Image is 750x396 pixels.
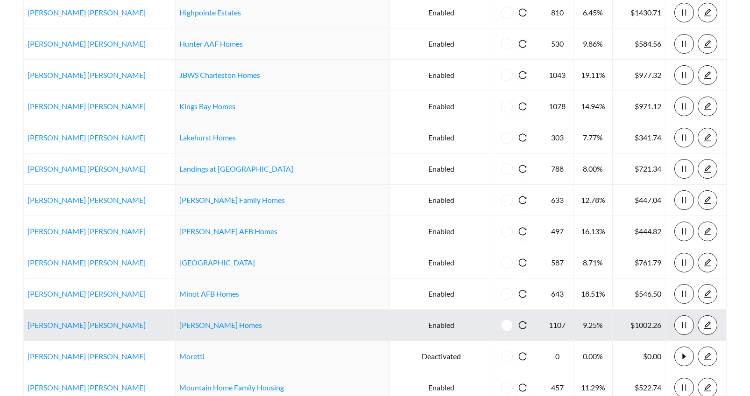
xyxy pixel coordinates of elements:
td: Enabled [390,91,493,122]
span: pause [675,8,693,17]
button: pause [674,315,694,335]
a: Lakehurst Homes [179,133,236,142]
td: $447.04 [613,185,665,216]
span: pause [675,196,693,204]
a: [PERSON_NAME] [PERSON_NAME] [28,102,146,111]
span: edit [698,290,717,298]
span: edit [698,258,717,267]
td: Enabled [390,278,493,310]
td: Enabled [390,153,493,185]
td: Enabled [390,122,493,153]
a: edit [698,227,717,236]
td: Enabled [390,28,493,60]
a: Landings at [GEOGRAPHIC_DATA] [179,164,293,173]
span: edit [698,165,717,173]
button: reload [513,284,532,304]
a: edit [698,164,717,173]
a: [PERSON_NAME] [PERSON_NAME] [28,352,146,361]
button: pause [674,128,694,147]
button: pause [674,65,694,85]
a: [PERSON_NAME] [PERSON_NAME] [28,39,146,48]
span: pause [675,133,693,142]
span: reload [513,352,532,361]
span: edit [698,352,717,361]
td: 633 [541,185,574,216]
button: edit [698,315,717,335]
span: pause [675,258,693,267]
td: Enabled [390,216,493,247]
button: pause [674,253,694,272]
span: edit [698,321,717,329]
td: 7.77% [574,122,613,153]
a: edit [698,8,717,17]
a: [PERSON_NAME] [PERSON_NAME] [28,70,146,79]
td: $1002.26 [613,310,665,341]
span: reload [513,196,532,204]
button: reload [513,315,532,335]
button: pause [674,97,694,116]
a: [PERSON_NAME] [PERSON_NAME] [28,227,146,236]
td: Enabled [390,310,493,341]
button: reload [513,347,532,366]
button: edit [698,190,717,210]
td: 18.51% [574,278,613,310]
td: 643 [541,278,574,310]
td: 9.25% [574,310,613,341]
td: 497 [541,216,574,247]
td: 14.94% [574,91,613,122]
span: pause [675,227,693,236]
td: 303 [541,122,574,153]
a: [PERSON_NAME] Family Homes [179,195,285,204]
a: [PERSON_NAME] [PERSON_NAME] [28,258,146,267]
a: Moretti [179,352,205,361]
button: edit [698,3,717,22]
span: edit [698,227,717,236]
td: 8.00% [574,153,613,185]
span: pause [675,71,693,79]
td: $971.12 [613,91,665,122]
button: reload [513,190,532,210]
span: reload [513,165,532,173]
span: reload [513,102,532,111]
span: reload [513,383,532,392]
td: Enabled [390,60,493,91]
span: reload [513,40,532,48]
td: Enabled [390,185,493,216]
a: Highpointe Estates [179,8,241,17]
a: [PERSON_NAME] [PERSON_NAME] [28,164,146,173]
a: Hunter AAF Homes [179,39,243,48]
a: edit [698,258,717,267]
button: reload [513,159,532,179]
span: pause [675,290,693,298]
span: pause [675,102,693,111]
span: edit [698,71,717,79]
a: [PERSON_NAME] AFB Homes [179,227,277,236]
span: edit [698,196,717,204]
span: edit [698,102,717,111]
span: pause [675,40,693,48]
td: 530 [541,28,574,60]
button: edit [698,253,717,272]
span: edit [698,133,717,142]
button: pause [674,284,694,304]
a: [PERSON_NAME] [PERSON_NAME] [28,8,146,17]
a: Minot AFB Homes [179,289,239,298]
button: edit [698,34,717,54]
a: edit [698,133,717,142]
span: edit [698,8,717,17]
a: [GEOGRAPHIC_DATA] [179,258,255,267]
span: reload [513,258,532,267]
button: edit [698,284,717,304]
button: edit [698,128,717,147]
button: reload [513,222,532,241]
button: edit [698,347,717,366]
button: pause [674,190,694,210]
button: pause [674,159,694,179]
td: Deactivated [390,341,493,372]
span: caret-right [675,352,693,361]
a: [PERSON_NAME] [PERSON_NAME] [28,133,146,142]
a: edit [698,383,717,392]
span: edit [698,40,717,48]
span: reload [513,290,532,298]
td: 1107 [541,310,574,341]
